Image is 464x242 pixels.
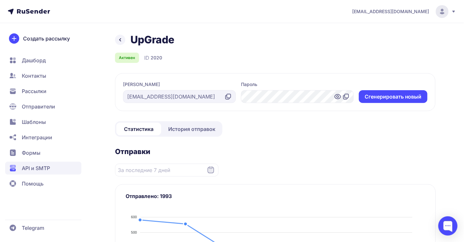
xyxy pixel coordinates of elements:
h2: Отправки [115,147,436,156]
a: Telegram [5,221,81,234]
tspan: 600 [131,215,137,219]
label: [PERSON_NAME] [123,81,160,88]
button: Cгенерировать новый [359,90,427,103]
span: Шаблоны [22,118,46,126]
span: Помощь [22,180,44,187]
span: Отправители [22,103,55,110]
span: [EMAIL_ADDRESS][DOMAIN_NAME] [352,8,429,15]
span: Рассылки [22,87,46,95]
input: Datepicker input [115,164,219,177]
a: Статистика [116,123,161,135]
label: Пароль [241,81,257,88]
span: История отправок [168,125,215,133]
h1: UpGrade [130,33,174,46]
span: Формы [22,149,40,157]
h3: Отправлено: 1993 [126,192,425,200]
span: Активен [119,55,135,60]
div: ID [144,54,162,62]
span: Создать рассылку [23,35,70,42]
span: Интеграции [22,134,52,141]
span: Telegram [22,224,44,232]
span: API и SMTP [22,164,50,172]
a: История отправок [162,123,221,135]
span: Статистика [124,125,153,133]
tspan: 500 [131,230,137,234]
span: Дашборд [22,56,46,64]
span: Контакты [22,72,46,80]
span: 2020 [151,55,162,61]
